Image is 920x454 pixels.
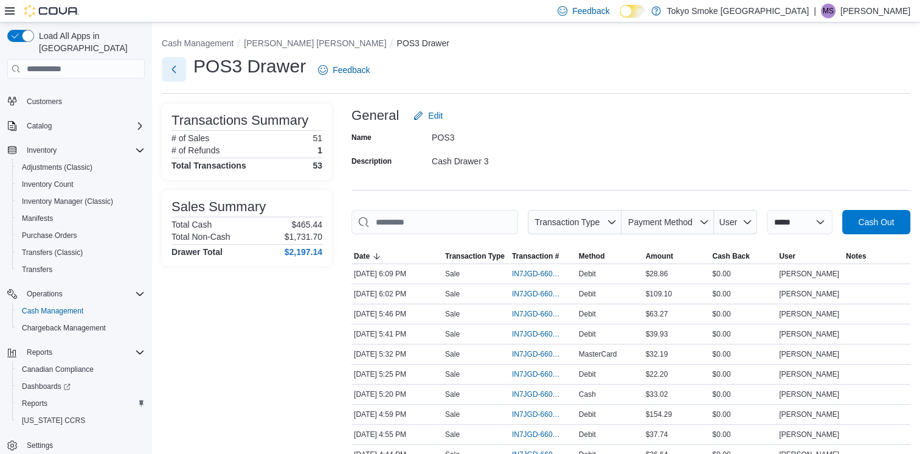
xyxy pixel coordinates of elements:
button: Transfers [12,261,150,278]
div: [DATE] 5:25 PM [351,367,443,382]
span: Transaction Type [445,251,505,261]
button: IN7JGD-6604008 [512,407,574,422]
span: [PERSON_NAME] [779,309,839,319]
a: Dashboards [12,378,150,395]
span: Date [354,251,370,261]
span: Cash Out [858,216,894,228]
span: $28.86 [646,269,668,279]
span: Debit [579,289,596,299]
span: Dashboards [22,382,71,391]
button: User [776,249,843,264]
span: Reports [27,347,52,357]
span: Cash Management [22,306,83,316]
span: IN7JGD-6604316 [512,309,562,319]
a: Feedback [313,58,375,82]
span: Reports [17,396,145,411]
span: [PERSON_NAME] [779,410,839,419]
span: [PERSON_NAME] [779,389,839,399]
button: IN7JGD-6604449 [512,267,574,281]
button: User [714,210,757,234]
button: Transaction # [510,249,576,264]
button: Notes [843,249,910,264]
button: Inventory [22,143,61,158]
button: IN7JGD-6604232 [512,347,574,361]
span: Edit [428,110,443,122]
button: Edit [409,103,448,128]
span: Cash Back [712,251,749,261]
span: IN7JGD-6604284 [512,329,562,339]
div: [DATE] 5:41 PM [351,327,443,341]
a: Transfers (Classic) [17,245,88,260]
span: Washington CCRS [17,413,145,428]
span: $109.10 [646,289,672,299]
span: Inventory Manager (Classic) [17,194,145,209]
button: Method [576,249,643,264]
span: IN7JGD-6604449 [512,269,562,279]
span: Manifests [17,211,145,226]
span: $154.29 [646,410,672,419]
span: Debit [579,369,596,379]
button: [US_STATE] CCRS [12,412,150,429]
h4: 53 [313,161,322,170]
div: POS3 [432,128,595,142]
span: $33.02 [646,389,668,399]
span: MS [823,4,834,18]
label: Description [351,156,392,166]
h3: Transactions Summary [171,113,308,128]
button: Operations [2,285,150,302]
a: Manifests [17,211,58,226]
div: [DATE] 4:55 PM [351,427,443,442]
div: [DATE] 6:02 PM [351,287,443,301]
span: [US_STATE] CCRS [22,416,85,425]
span: User [779,251,795,261]
span: [PERSON_NAME] [779,289,839,299]
button: POS3 Drawer [396,38,449,48]
div: $0.00 [710,307,776,321]
button: Next [162,57,186,82]
button: Manifests [12,210,150,227]
span: Debit [579,329,596,339]
img: Cova [24,5,79,17]
div: $0.00 [710,267,776,281]
span: $37.74 [646,430,668,439]
button: Cash Back [710,249,776,264]
button: Cash Management [12,302,150,320]
button: Chargeback Management [12,320,150,337]
button: [PERSON_NAME] [PERSON_NAME] [244,38,386,48]
button: IN7JGD-6604316 [512,307,574,321]
span: Transfers [22,265,52,274]
a: Cash Management [17,304,88,318]
span: [PERSON_NAME] [779,329,839,339]
span: Manifests [22,214,53,223]
button: Cash Out [842,210,910,234]
span: $39.93 [646,329,668,339]
h4: $2,197.14 [285,247,322,257]
button: Transfers (Classic) [12,244,150,261]
button: Inventory Manager (Classic) [12,193,150,210]
span: Customers [27,97,62,107]
a: Reports [17,396,52,411]
p: Sale [445,389,460,399]
span: MasterCard [579,349,617,359]
div: $0.00 [710,367,776,382]
span: Settings [27,441,53,450]
a: Inventory Count [17,177,78,192]
h6: # of Refunds [171,145,220,155]
span: Amount [646,251,673,261]
span: Transaction # [512,251,559,261]
input: This is a search bar. As you type, the results lower in the page will automatically filter. [351,210,518,234]
span: Catalog [27,121,52,131]
button: Amount [643,249,710,264]
span: Purchase Orders [17,228,145,243]
a: Settings [22,438,58,453]
h3: General [351,108,399,123]
span: Operations [22,287,145,301]
span: Chargeback Management [22,323,106,333]
button: Reports [12,395,150,412]
button: Payment Method [621,210,714,234]
span: IN7JGD-6604405 [512,289,562,299]
button: Transaction Type [443,249,510,264]
p: Sale [445,349,460,359]
a: Canadian Compliance [17,362,99,377]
